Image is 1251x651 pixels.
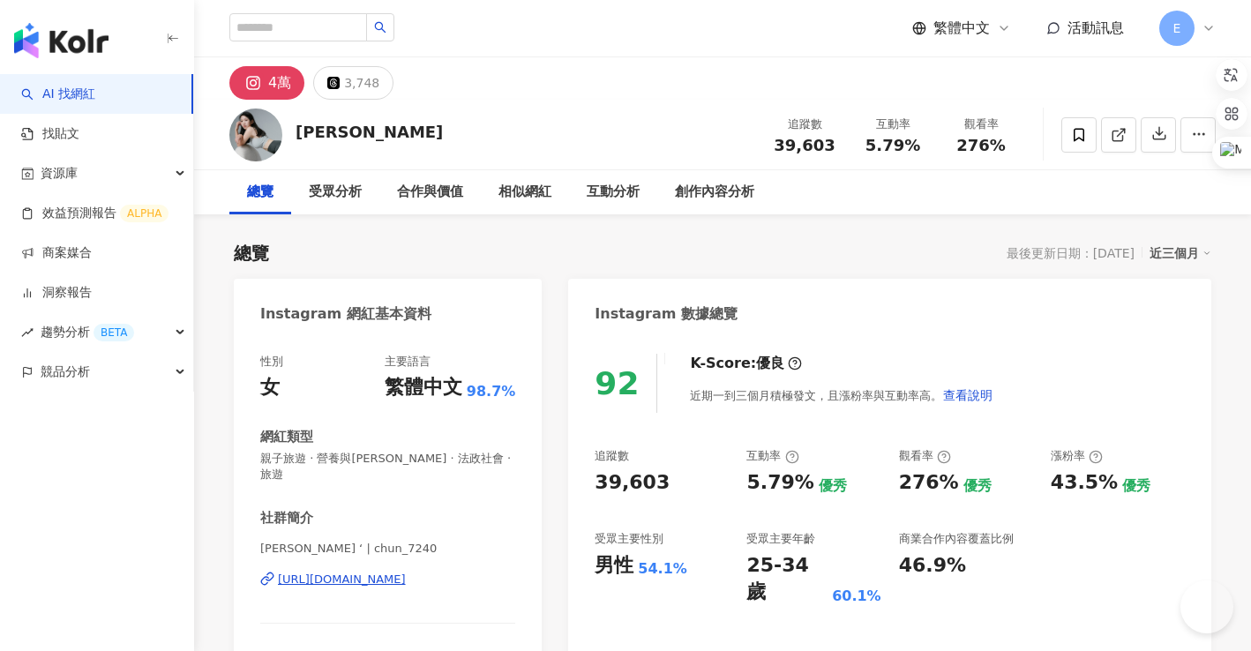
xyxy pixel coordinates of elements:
div: 受眾分析 [309,182,362,203]
div: 繁體中文 [385,374,462,401]
span: 98.7% [467,382,516,401]
div: Instagram 數據總覽 [595,304,738,324]
div: 60.1% [832,587,881,606]
div: 受眾主要年齡 [746,531,815,547]
span: 資源庫 [41,153,78,193]
button: 3,748 [313,66,393,100]
span: [PERSON_NAME] ‘ | chun_7240 [260,541,515,557]
div: 觀看率 [899,448,951,464]
div: 優秀 [1122,476,1150,496]
div: 追蹤數 [771,116,838,133]
span: 活動訊息 [1067,19,1124,36]
div: 主要語言 [385,354,431,370]
img: KOL Avatar [229,108,282,161]
div: 46.9% [899,552,966,580]
div: 5.79% [746,469,813,497]
div: 276% [899,469,959,497]
div: 女 [260,374,280,401]
div: 總覽 [234,241,269,266]
a: searchAI 找網紅 [21,86,95,103]
div: 優秀 [963,476,992,496]
span: 繁體中文 [933,19,990,38]
div: 互動率 [859,116,926,133]
div: 互動率 [746,448,798,464]
button: 4萬 [229,66,304,100]
div: 商業合作內容覆蓋比例 [899,531,1014,547]
iframe: Help Scout Beacon - Open [1180,580,1233,633]
button: 查看說明 [942,378,993,413]
div: 39,603 [595,469,670,497]
div: 社群簡介 [260,509,313,528]
div: 追蹤數 [595,448,629,464]
div: 近期一到三個月積極發文，且漲粉率與互動率高。 [690,378,993,413]
a: 找貼文 [21,125,79,143]
span: 276% [956,137,1006,154]
div: 男性 [595,552,633,580]
a: 商案媒合 [21,244,92,262]
a: 效益預測報告ALPHA [21,205,169,222]
div: 最後更新日期：[DATE] [1007,246,1135,260]
div: 觀看率 [948,116,1015,133]
span: rise [21,326,34,339]
div: 43.5% [1051,469,1118,497]
a: [URL][DOMAIN_NAME] [260,572,515,587]
div: 性別 [260,354,283,370]
div: 相似網紅 [498,182,551,203]
div: 54.1% [638,559,687,579]
div: 優秀 [819,476,847,496]
span: 趨勢分析 [41,312,134,352]
div: 創作內容分析 [675,182,754,203]
div: BETA [94,324,134,341]
span: 查看說明 [943,388,993,402]
span: 39,603 [774,136,835,154]
img: logo [14,23,109,58]
span: 競品分析 [41,352,90,392]
span: E [1173,19,1181,38]
div: 3,748 [344,71,379,95]
a: 洞察報告 [21,284,92,302]
div: 4萬 [268,71,291,95]
div: 92 [595,365,639,401]
div: K-Score : [690,354,802,373]
div: 受眾主要性別 [595,531,663,547]
span: search [374,21,386,34]
div: 25-34 歲 [746,552,828,607]
div: 近三個月 [1150,242,1211,265]
div: [PERSON_NAME] [296,121,443,143]
div: 漲粉率 [1051,448,1103,464]
div: 合作與價值 [397,182,463,203]
span: 親子旅遊 · 營養與[PERSON_NAME] · 法政社會 · 旅遊 [260,451,515,483]
div: 優良 [756,354,784,373]
div: Instagram 網紅基本資料 [260,304,431,324]
div: 網紅類型 [260,428,313,446]
div: 互動分析 [587,182,640,203]
div: 總覽 [247,182,273,203]
span: 5.79% [865,137,920,154]
div: [URL][DOMAIN_NAME] [278,572,406,587]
